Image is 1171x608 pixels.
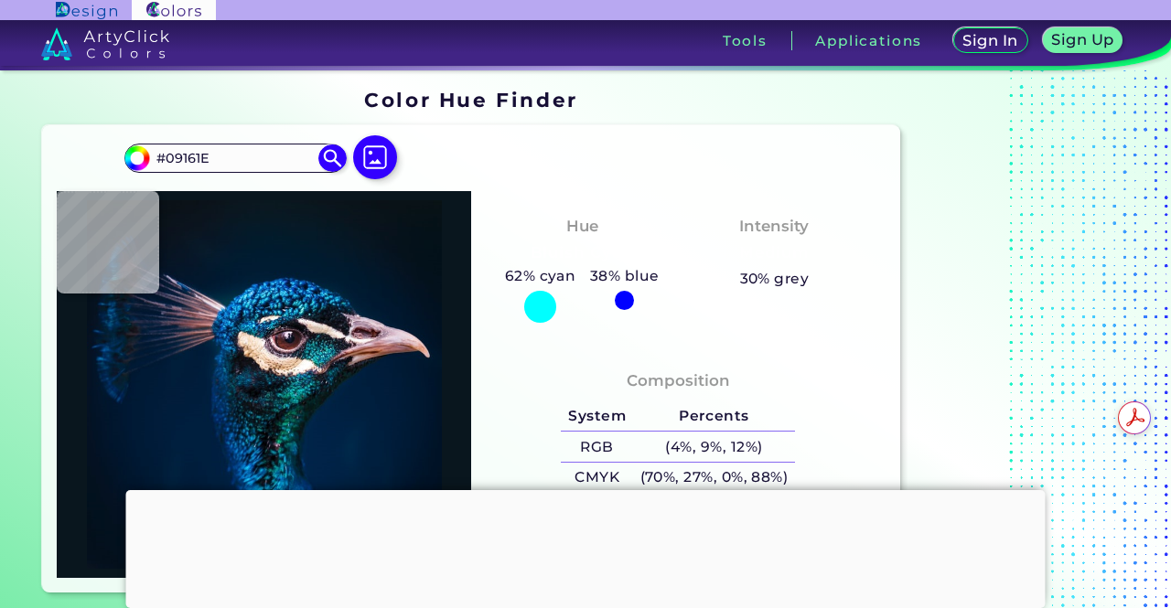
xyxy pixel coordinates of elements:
[353,135,397,179] img: icon picture
[56,2,117,19] img: ArtyClick Design logo
[561,463,632,493] h5: CMYK
[965,34,1015,48] h5: Sign In
[126,490,1046,603] iframe: Advertisement
[1054,33,1111,47] h5: Sign Up
[566,213,598,240] h4: Hue
[522,242,641,264] h3: Bluish Cyan
[633,432,795,462] h5: (4%, 9%, 12%)
[815,34,922,48] h3: Applications
[364,86,577,113] h1: Color Hue Finder
[66,200,462,569] img: img_pavlin.jpg
[633,463,795,493] h5: (70%, 27%, 0%, 88%)
[318,144,346,172] img: icon search
[150,145,320,170] input: type color..
[739,213,809,240] h4: Intensity
[732,242,818,264] h3: Medium
[627,368,730,394] h4: Composition
[561,401,632,432] h5: System
[908,82,1136,600] iframe: Advertisement
[498,264,583,288] h5: 62% cyan
[561,432,632,462] h5: RGB
[740,267,810,291] h5: 30% grey
[957,29,1025,53] a: Sign In
[41,27,170,60] img: logo_artyclick_colors_white.svg
[633,401,795,432] h5: Percents
[1046,29,1119,53] a: Sign Up
[583,264,666,288] h5: 38% blue
[723,34,768,48] h3: Tools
